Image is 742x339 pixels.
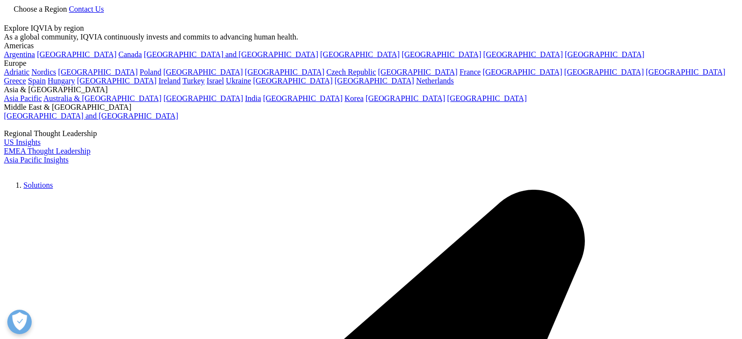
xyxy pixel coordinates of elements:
[4,24,738,33] div: Explore IQVIA by region
[4,50,35,59] a: Argentina
[245,94,261,102] a: India
[564,68,644,76] a: [GEOGRAPHIC_DATA]
[4,112,178,120] a: [GEOGRAPHIC_DATA] and [GEOGRAPHIC_DATA]
[4,103,738,112] div: Middle East & [GEOGRAPHIC_DATA]
[320,50,400,59] a: [GEOGRAPHIC_DATA]
[28,77,45,85] a: Spain
[69,5,104,13] a: Contact Us
[646,68,725,76] a: [GEOGRAPHIC_DATA]
[207,77,224,85] a: Israel
[4,33,738,41] div: As a global community, IQVIA continuously invests and commits to advancing human health.
[4,129,738,138] div: Regional Thought Leadership
[378,68,458,76] a: [GEOGRAPHIC_DATA]
[4,68,29,76] a: Adriatic
[31,68,56,76] a: Nordics
[159,77,180,85] a: Ireland
[14,5,67,13] span: Choose a Region
[4,77,26,85] a: Greece
[23,181,53,189] a: Solutions
[460,68,481,76] a: France
[4,156,68,164] a: Asia Pacific Insights
[335,77,414,85] a: [GEOGRAPHIC_DATA]
[263,94,342,102] a: [GEOGRAPHIC_DATA]
[37,50,117,59] a: [GEOGRAPHIC_DATA]
[43,94,161,102] a: Australia & [GEOGRAPHIC_DATA]
[182,77,205,85] a: Turkey
[245,68,324,76] a: [GEOGRAPHIC_DATA]
[326,68,376,76] a: Czech Republic
[163,94,243,102] a: [GEOGRAPHIC_DATA]
[447,94,527,102] a: [GEOGRAPHIC_DATA]
[483,50,563,59] a: [GEOGRAPHIC_DATA]
[144,50,318,59] a: [GEOGRAPHIC_DATA] and [GEOGRAPHIC_DATA]
[4,138,40,146] a: US Insights
[7,310,32,334] button: Open Preferences
[4,41,738,50] div: Americas
[48,77,75,85] a: Hungary
[58,68,138,76] a: [GEOGRAPHIC_DATA]
[482,68,562,76] a: [GEOGRAPHIC_DATA]
[4,85,738,94] div: Asia & [GEOGRAPHIC_DATA]
[401,50,481,59] a: [GEOGRAPHIC_DATA]
[226,77,251,85] a: Ukraine
[344,94,363,102] a: Korea
[4,94,42,102] a: Asia Pacific
[365,94,445,102] a: [GEOGRAPHIC_DATA]
[4,147,90,155] a: EMEA Thought Leadership
[565,50,644,59] a: [GEOGRAPHIC_DATA]
[140,68,161,76] a: Poland
[163,68,243,76] a: [GEOGRAPHIC_DATA]
[416,77,454,85] a: Netherlands
[4,59,738,68] div: Europe
[253,77,333,85] a: [GEOGRAPHIC_DATA]
[119,50,142,59] a: Canada
[77,77,157,85] a: [GEOGRAPHIC_DATA]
